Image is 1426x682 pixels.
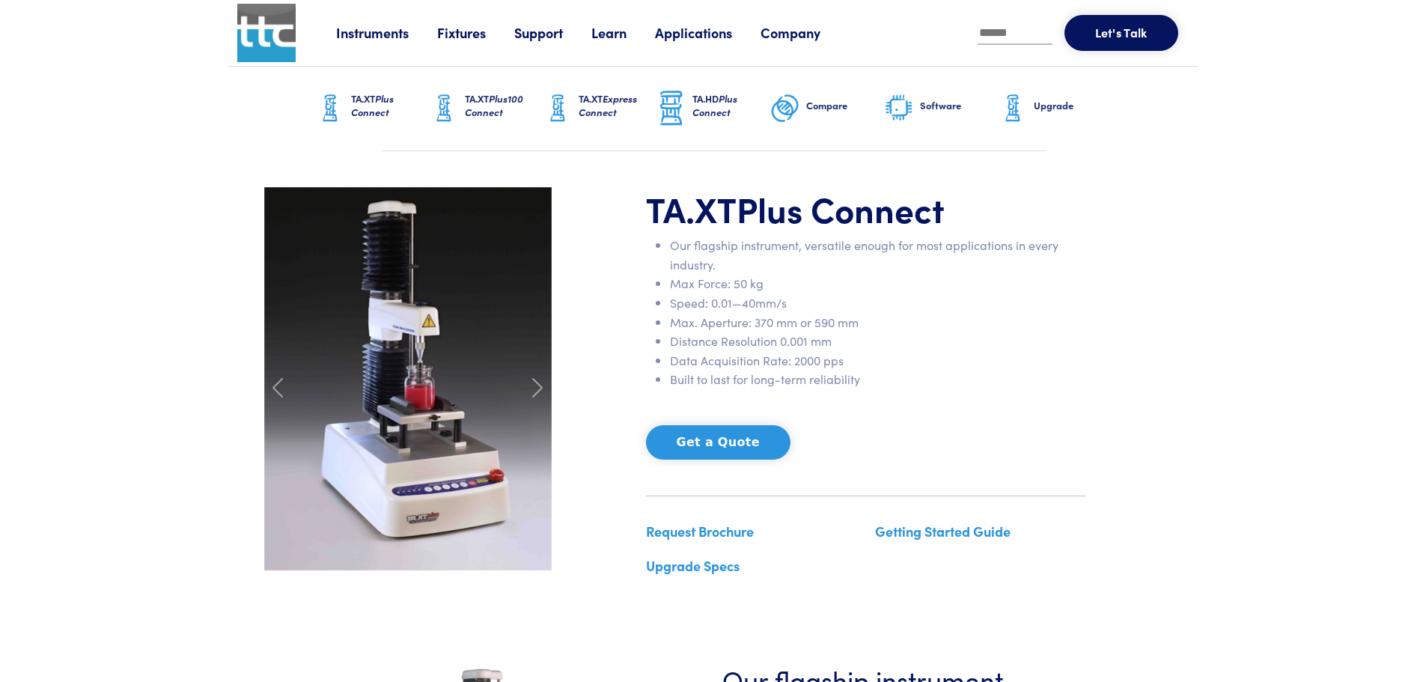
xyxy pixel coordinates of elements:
[998,90,1028,127] img: ta-xt-graphic.png
[514,23,591,42] a: Support
[806,99,884,112] h6: Compare
[770,90,800,127] img: compare-graphic.png
[670,293,1086,313] li: Speed: 0.01—40mm/s
[264,187,552,570] img: carousel-ta-xt-plus-bloom.jpg
[920,99,998,112] h6: Software
[670,332,1086,351] li: Distance Resolution 0.001 mm
[692,92,770,119] h6: TA.HD
[884,93,914,124] img: software-graphic.png
[429,67,543,150] a: TA.XTPlus100 Connect
[351,92,429,119] h6: TA.XT
[670,370,1086,389] li: Built to last for long-term reliability
[770,67,884,150] a: Compare
[737,184,945,232] span: Plus Connect
[1064,15,1178,51] button: Let's Talk
[655,23,761,42] a: Applications
[579,92,656,119] h6: TA.XT
[315,90,345,127] img: ta-xt-graphic.png
[465,91,523,119] span: Plus100 Connect
[692,91,737,119] span: Plus Connect
[646,556,740,575] a: Upgrade Specs
[670,351,1086,371] li: Data Acquisition Rate: 2000 pps
[670,274,1086,293] li: Max Force: 50 kg
[646,522,754,541] a: Request Brochure
[579,91,637,119] span: Express Connect
[437,23,514,42] a: Fixtures
[884,67,998,150] a: Software
[646,425,790,460] button: Get a Quote
[998,67,1112,150] a: Upgrade
[591,23,655,42] a: Learn
[543,67,656,150] a: TA.XTExpress Connect
[351,91,394,119] span: Plus Connect
[429,90,459,127] img: ta-xt-graphic.png
[670,313,1086,332] li: Max. Aperture: 370 mm or 590 mm
[543,90,573,127] img: ta-xt-graphic.png
[670,236,1086,274] li: Our flagship instrument, versatile enough for most applications in every industry.
[336,23,437,42] a: Instruments
[1034,99,1112,112] h6: Upgrade
[646,187,1086,231] h1: TA.XT
[315,67,429,150] a: TA.XTPlus Connect
[761,23,849,42] a: Company
[656,67,770,150] a: TA.HDPlus Connect
[237,4,296,62] img: ttc_logo_1x1_v1.0.png
[465,92,543,119] h6: TA.XT
[875,522,1011,541] a: Getting Started Guide
[656,89,686,128] img: ta-hd-graphic.png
